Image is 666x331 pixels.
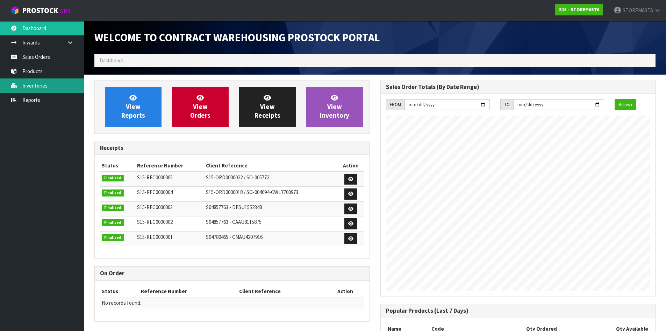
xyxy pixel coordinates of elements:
[137,234,173,240] span: S15-REC0000001
[500,99,513,110] div: TO
[139,286,237,297] th: Reference Number
[22,6,58,15] span: ProStock
[105,87,162,127] a: ViewReports
[100,145,364,151] h3: Receipts
[206,204,262,211] span: S04857763 - DFSU1552348
[623,7,653,14] span: STOREMASTA
[326,286,364,297] th: Action
[102,234,124,241] span: Finalised
[135,160,204,171] th: Reference Number
[102,219,124,226] span: Finalised
[102,189,124,196] span: Finalised
[59,8,70,14] small: WMS
[10,6,19,15] img: cube-alt.png
[100,297,364,308] td: No records found.
[237,286,326,297] th: Client Reference
[386,99,404,110] div: FROM
[137,189,173,195] span: S15-REC0000004
[121,94,145,120] span: View Reports
[206,189,298,195] span: S15-ORD0000018 / SO-004694-CWL7700973
[320,94,349,120] span: View Inventory
[204,160,337,171] th: Client Reference
[386,308,650,314] h3: Popular Products (Last 7 Days)
[206,234,263,240] span: S04780465 - CMAU4207916
[255,94,280,120] span: View Receipts
[137,204,173,211] span: S15-REC0000003
[102,175,124,182] span: Finalised
[306,87,363,127] a: ViewInventory
[100,57,123,64] span: Dashboard
[94,30,380,44] span: Welcome to Contract Warehousing ProStock Portal
[239,87,296,127] a: ViewReceipts
[386,84,650,90] h3: Sales Order Totals (By Date Range)
[102,205,124,212] span: Finalised
[190,94,210,120] span: View Orders
[100,270,364,277] h3: On Order
[559,7,599,13] strong: S15 - STOREMASTA
[100,160,135,171] th: Status
[137,174,173,181] span: S15-REC0000005
[615,99,636,110] button: Refresh
[137,219,173,225] span: S15-REC0000002
[100,286,139,297] th: Status
[337,160,364,171] th: Action
[172,87,229,127] a: ViewOrders
[206,219,262,225] span: S04857763 - CAAU8115875
[206,174,269,181] span: S15-ORD0000022 / SO-005772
